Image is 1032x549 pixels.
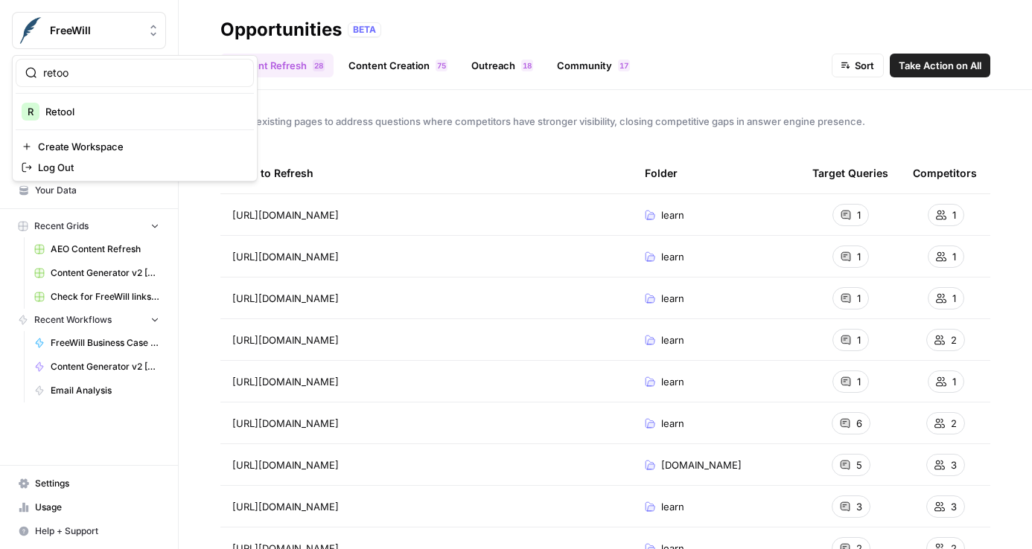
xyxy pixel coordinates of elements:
[12,55,258,182] div: Workspace: FreeWill
[12,179,166,202] a: Your Data
[51,243,159,256] span: AEO Content Refresh
[28,237,166,261] a: AEO Content Refresh
[661,374,684,389] span: learn
[348,22,381,37] div: BETA
[857,291,861,306] span: 1
[521,60,533,71] div: 18
[436,60,447,71] div: 75
[28,261,166,285] a: Content Generator v2 [DRAFT] Test
[523,60,527,71] span: 1
[857,374,861,389] span: 1
[232,457,339,472] span: [URL][DOMAIN_NAME]
[38,139,242,154] span: Create Workspace
[661,333,684,347] span: learn
[913,152,977,193] div: Competitors
[12,519,166,543] button: Help + Support
[952,374,956,389] span: 1
[12,215,166,237] button: Recent Grids
[232,416,339,431] span: [URL][DOMAIN_NAME]
[28,104,34,119] span: R
[232,374,339,389] span: [URL][DOMAIN_NAME]
[51,360,159,373] span: Content Generator v2 [DRAFT]
[442,60,446,71] span: 5
[28,355,166,379] a: Content Generator v2 [DRAFT]
[12,309,166,331] button: Recent Workflows
[232,291,339,306] span: [URL][DOMAIN_NAME]
[220,54,334,77] a: Content Refresh28
[856,499,862,514] span: 3
[35,477,159,490] span: Settings
[232,208,339,222] span: [URL][DOMAIN_NAME]
[951,416,957,431] span: 2
[34,219,89,233] span: Recent Grids
[619,60,624,71] span: 1
[856,416,862,431] span: 6
[645,152,678,193] div: Folder
[661,416,684,431] span: learn
[857,333,861,347] span: 1
[548,54,639,77] a: Community17
[51,336,159,350] span: FreeWill Business Case Generator v2
[618,60,630,71] div: 17
[856,457,862,472] span: 5
[28,285,166,309] a: Check for FreeWill links on partner's external website
[232,499,339,514] span: [URL][DOMAIN_NAME]
[232,333,339,347] span: [URL][DOMAIN_NAME]
[51,384,159,397] span: Email Analysis
[624,60,628,71] span: 7
[12,472,166,495] a: Settings
[12,12,166,49] button: Workspace: FreeWill
[38,160,242,175] span: Log Out
[16,157,254,178] a: Log Out
[952,249,956,264] span: 1
[16,136,254,157] a: Create Workspace
[527,60,532,71] span: 8
[35,501,159,514] span: Usage
[51,290,159,304] span: Check for FreeWill links on partner's external website
[661,208,684,222] span: learn
[50,23,140,38] span: FreeWill
[952,208,956,222] span: 1
[340,54,456,77] a: Content Creation75
[951,333,957,347] span: 2
[437,60,442,71] span: 7
[313,60,325,71] div: 28
[35,184,159,197] span: Your Data
[314,60,319,71] span: 2
[661,457,742,472] span: [DOMAIN_NAME]
[812,152,888,193] div: Target Queries
[28,379,166,402] a: Email Analysis
[34,313,112,327] span: Recent Workflows
[232,152,621,193] div: Page to Refresh
[43,65,244,80] input: Search Workspaces
[661,249,684,264] span: learn
[661,499,684,514] span: learn
[462,54,542,77] a: Outreach18
[51,266,159,280] span: Content Generator v2 [DRAFT] Test
[899,58,981,73] span: Take Action on All
[12,495,166,519] a: Usage
[17,17,44,44] img: FreeWill Logo
[951,499,957,514] span: 3
[857,249,861,264] span: 1
[857,208,861,222] span: 1
[855,58,874,73] span: Sort
[45,104,242,119] span: Retool
[890,54,990,77] button: Take Action on All
[35,524,159,538] span: Help + Support
[319,60,323,71] span: 8
[232,249,339,264] span: [URL][DOMAIN_NAME]
[220,114,990,129] span: Update existing pages to address questions where competitors have stronger visibility, closing co...
[951,457,957,472] span: 3
[28,331,166,355] a: FreeWill Business Case Generator v2
[832,54,884,77] button: Sort
[952,291,956,306] span: 1
[220,18,342,42] div: Opportunities
[661,291,684,306] span: learn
